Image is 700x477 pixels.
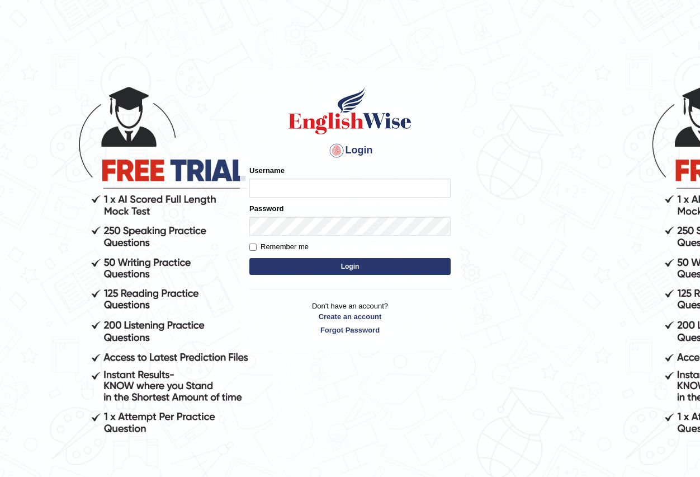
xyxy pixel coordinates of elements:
[286,86,414,136] img: Logo of English Wise sign in for intelligent practice with AI
[249,203,283,214] label: Password
[249,301,451,335] p: Don't have an account?
[249,311,451,322] a: Create an account
[249,258,451,275] button: Login
[249,244,257,251] input: Remember me
[249,325,451,335] a: Forgot Password
[249,142,451,160] h4: Login
[249,241,309,252] label: Remember me
[249,165,285,176] label: Username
